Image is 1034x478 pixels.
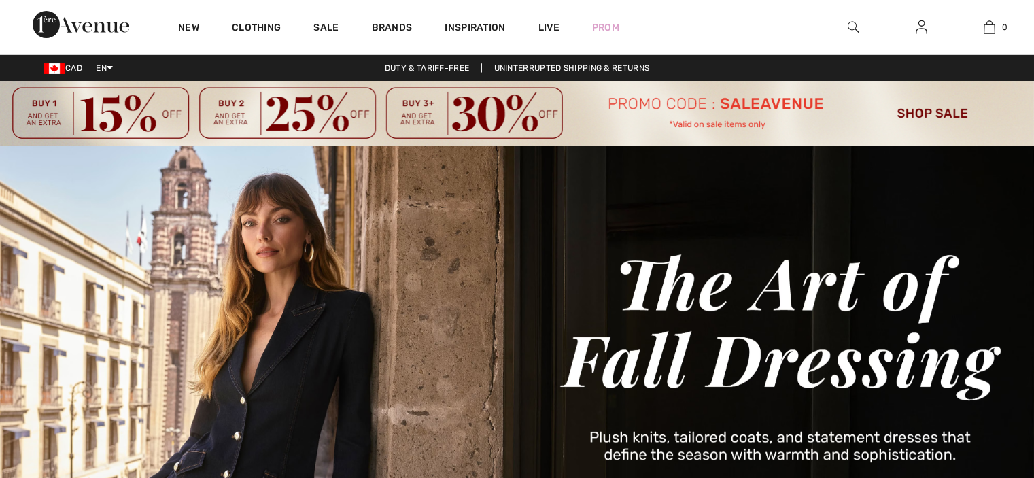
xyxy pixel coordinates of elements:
[313,22,339,36] a: Sale
[232,22,281,36] a: Clothing
[538,20,559,35] a: Live
[1002,21,1007,33] span: 0
[33,11,129,38] img: 1ère Avenue
[916,19,927,35] img: My Info
[592,20,619,35] a: Prom
[96,63,113,73] span: EN
[905,19,938,36] a: Sign In
[44,63,88,73] span: CAD
[848,19,859,35] img: search the website
[44,63,65,74] img: Canadian Dollar
[445,22,505,36] span: Inspiration
[372,22,413,36] a: Brands
[178,22,199,36] a: New
[984,19,995,35] img: My Bag
[956,19,1022,35] a: 0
